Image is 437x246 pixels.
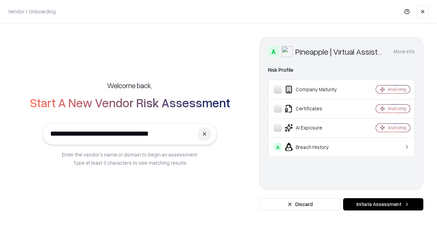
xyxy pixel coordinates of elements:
div: A [268,46,279,57]
div: A [274,143,282,151]
div: Analyzing [388,125,406,131]
img: Pineapple | Virtual Assistant Agency [282,46,293,57]
p: Vendor / Onboarding [8,8,56,15]
div: Pineapple | Virtual Assistant Agency [295,46,385,57]
h2: Start A New Vendor Risk Assessment [30,96,230,109]
div: Company Maturity [274,85,355,94]
div: AI Exposure [274,124,355,132]
div: Risk Profile [268,66,415,74]
div: Breach History [274,143,355,151]
button: More info [394,45,415,58]
button: Discard [259,198,340,210]
div: Certificates [274,105,355,113]
div: Analyzing [388,86,406,92]
div: Analyzing [388,106,406,111]
h5: Welcome back, [107,81,152,90]
button: Initiate Assessment [343,198,423,210]
p: Enter the vendor’s name or domain to begin an assessment. Type at least 3 characters to see match... [62,150,198,167]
